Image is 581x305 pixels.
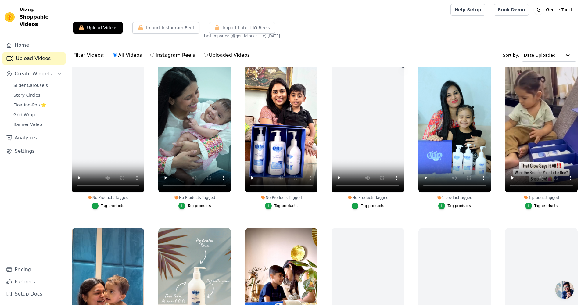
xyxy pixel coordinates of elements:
a: Home [2,39,66,51]
span: Story Circles [13,92,40,98]
span: Create Widgets [15,70,52,77]
button: Tag products [352,203,384,209]
a: Floating-Pop ⭐ [10,101,66,109]
button: Tag products [438,203,471,209]
div: Open chat [555,281,574,299]
a: Partners [2,276,66,288]
div: 1 product tagged [418,195,491,200]
button: Tag products [265,203,298,209]
label: Instagram Reels [150,51,195,59]
text: G [536,7,540,13]
label: All Videos [113,51,142,59]
span: Last imported (@ gentletouch_life ): [DATE] [204,34,280,38]
label: Uploaded Videos [203,51,250,59]
p: Gentle Touch [543,4,576,15]
div: No Products Tagged [72,195,144,200]
div: Filter Videos: [73,48,253,62]
a: Grid Wrap [10,110,66,119]
a: Upload Videos [2,52,66,65]
a: Book Demo [494,4,529,16]
a: Help Setup [450,4,485,16]
button: Upload Videos [73,22,123,34]
div: Tag products [101,203,124,208]
div: 1 product tagged [505,195,578,200]
div: Tag products [361,203,384,208]
a: Settings [2,145,66,157]
span: Slider Carousels [13,82,48,88]
input: Uploaded Videos [204,53,208,57]
img: Vizup [5,12,15,22]
a: Pricing [2,264,66,276]
div: Tag products [534,203,558,208]
button: Tag products [92,203,124,209]
a: Analytics [2,132,66,144]
span: Grid Wrap [13,112,35,118]
a: Slider Carousels [10,81,66,90]
input: Instagram Reels [150,53,154,57]
span: Import Latest IG Reels [223,25,270,31]
div: Sort by: [503,49,576,62]
input: All Videos [113,53,117,57]
div: Tag products [188,203,211,208]
a: Banner Video [10,120,66,129]
div: No Products Tagged [158,195,231,200]
div: No Products Tagged [245,195,317,200]
button: G Gentle Touch [534,4,576,15]
div: Tag products [274,203,298,208]
button: Import Latest IG Reels [209,22,275,34]
span: Vizup Shoppable Videos [20,6,63,28]
a: Setup Docs [2,288,66,300]
span: Floating-Pop ⭐ [13,102,46,108]
button: Create Widgets [2,68,66,80]
button: Import Instagram Reel [132,22,199,34]
div: No Products Tagged [332,195,404,200]
a: Story Circles [10,91,66,99]
button: Tag products [525,203,558,209]
button: Tag products [178,203,211,209]
span: Banner Video [13,121,42,127]
div: Tag products [447,203,471,208]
